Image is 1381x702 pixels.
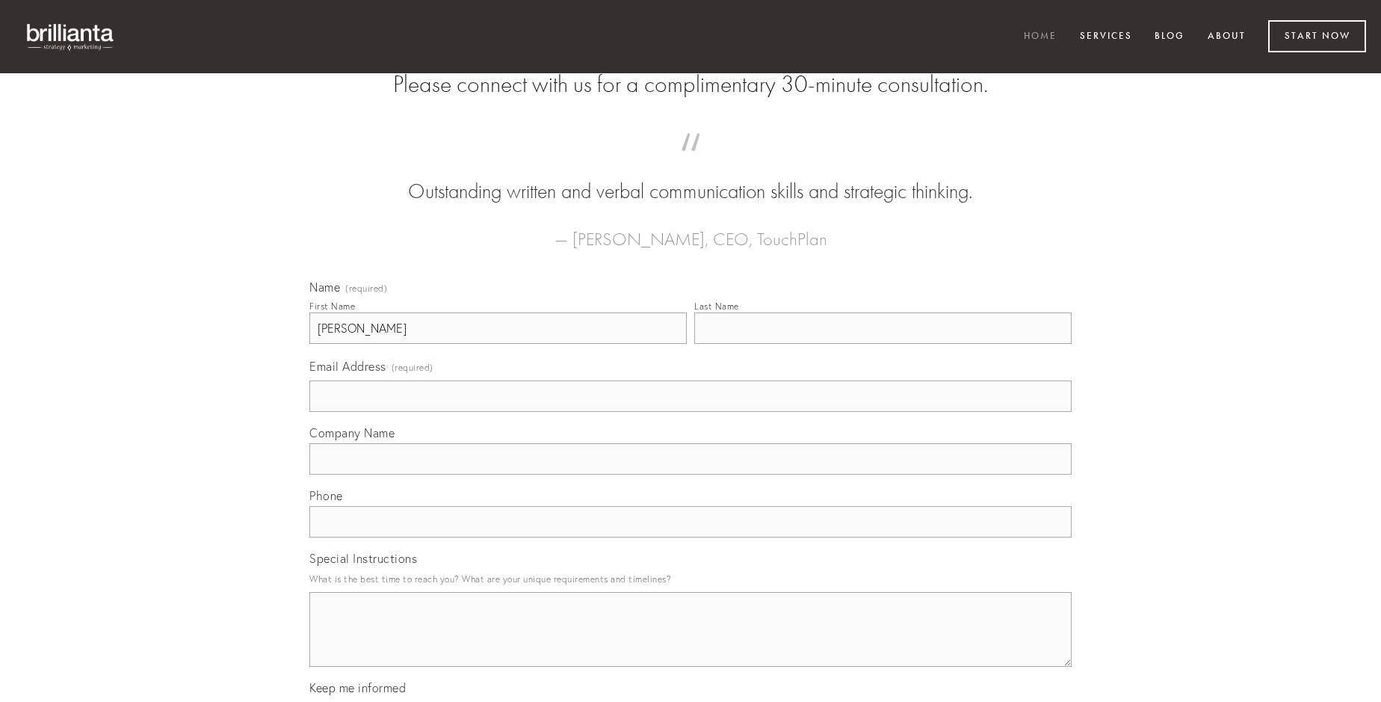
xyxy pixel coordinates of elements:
span: Email Address [309,359,386,374]
span: Keep me informed [309,680,406,695]
span: (required) [392,357,433,378]
span: Name [309,280,340,295]
div: Last Name [694,301,739,312]
div: First Name [309,301,355,312]
a: About [1198,25,1255,49]
a: Home [1014,25,1066,49]
img: brillianta - research, strategy, marketing [15,15,127,58]
blockquote: Outstanding written and verbal communication skills and strategic thinking. [333,148,1048,206]
span: (required) [345,284,387,293]
span: Special Instructions [309,551,417,566]
a: Blog [1145,25,1194,49]
p: What is the best time to reach you? What are your unique requirements and timelines? [309,569,1072,589]
span: Phone [309,488,343,503]
a: Start Now [1268,20,1366,52]
span: Company Name [309,425,395,440]
span: “ [333,148,1048,177]
h2: Please connect with us for a complimentary 30-minute consultation. [309,70,1072,99]
a: Services [1070,25,1142,49]
figcaption: — [PERSON_NAME], CEO, TouchPlan [333,206,1048,254]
